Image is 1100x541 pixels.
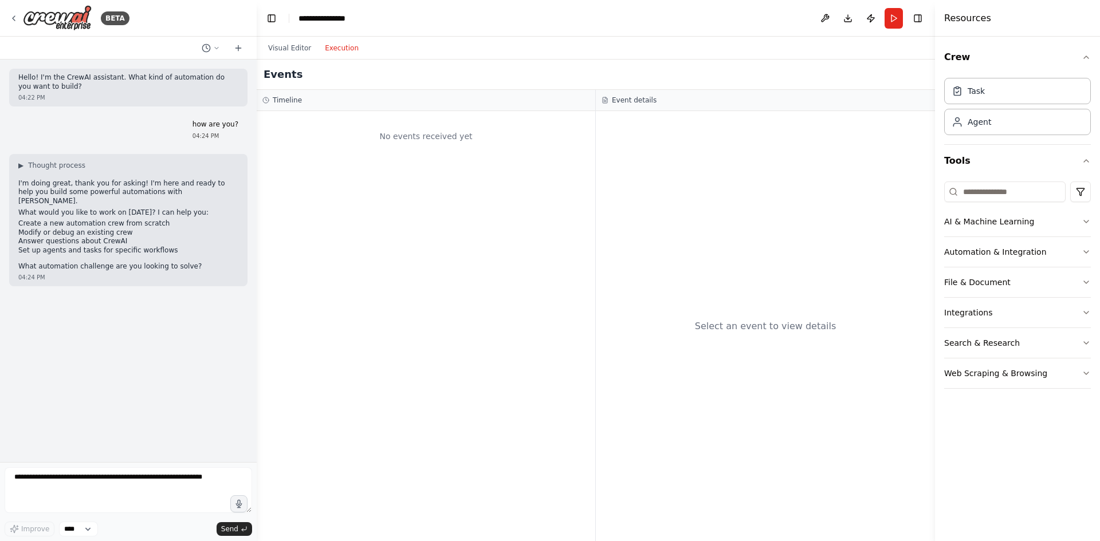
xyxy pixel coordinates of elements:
[5,522,54,536] button: Improve
[197,41,225,55] button: Switch to previous chat
[261,41,318,55] button: Visual Editor
[21,524,49,534] span: Improve
[221,524,238,534] span: Send
[944,41,1091,73] button: Crew
[318,41,366,55] button: Execution
[944,177,1091,398] div: Tools
[910,10,926,26] button: Hide right sidebar
[264,66,302,82] h2: Events
[968,116,991,128] div: Agent
[695,319,836,333] div: Select an event to view details
[264,10,280,26] button: Hide left sidebar
[192,132,238,140] div: 04:24 PM
[192,120,238,129] p: how are you?
[944,267,1091,297] button: File & Document
[968,85,985,97] div: Task
[298,13,356,24] nav: breadcrumb
[273,96,302,105] h3: Timeline
[217,522,252,536] button: Send
[944,73,1091,144] div: Crew
[944,237,1091,267] button: Automation & Integration
[18,273,238,282] div: 04:24 PM
[18,208,238,218] p: What would you like to work on [DATE]? I can help you:
[18,237,238,246] li: Answer questions about CrewAI
[18,179,238,206] p: I'm doing great, thank you for asking! I'm here and ready to help you build some powerful automat...
[18,228,238,238] li: Modify or debug an existing crew
[612,96,657,105] h3: Event details
[262,117,590,156] div: No events received yet
[18,93,238,102] div: 04:22 PM
[944,207,1091,236] button: AI & Machine Learning
[101,11,129,25] div: BETA
[28,161,85,170] span: Thought process
[944,145,1091,177] button: Tools
[944,358,1091,388] button: Web Scraping & Browsing
[944,11,991,25] h4: Resources
[18,73,238,91] p: Hello! I'm the CrewAI assistant. What kind of automation do you want to build?
[23,5,92,31] img: Logo
[230,495,247,512] button: Click to speak your automation idea
[18,219,238,228] li: Create a new automation crew from scratch
[18,246,238,255] li: Set up agents and tasks for specific workflows
[944,328,1091,358] button: Search & Research
[944,298,1091,327] button: Integrations
[18,262,238,271] p: What automation challenge are you looking to solve?
[18,161,23,170] span: ▶
[229,41,247,55] button: Start a new chat
[18,161,85,170] button: ▶Thought process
